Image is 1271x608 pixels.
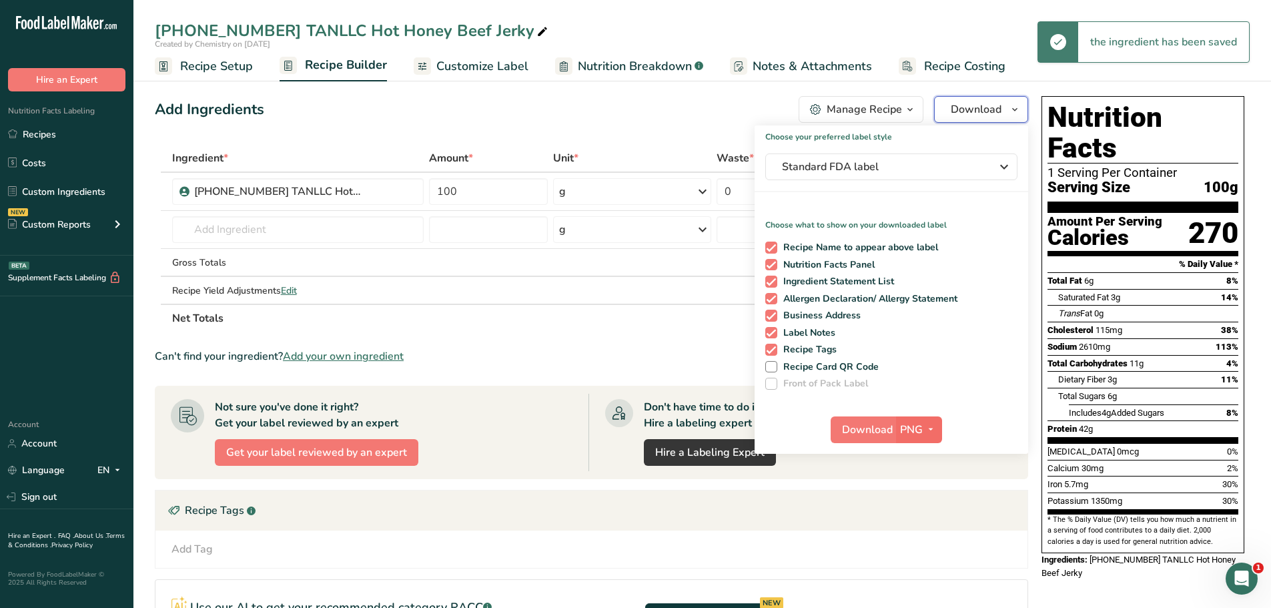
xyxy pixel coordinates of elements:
button: Hire an Expert [8,68,125,91]
div: Manage Recipe [827,101,902,117]
span: Sodium [1047,342,1077,352]
span: Protein [1047,424,1077,434]
section: % Daily Value * [1047,256,1238,272]
div: [PHONE_NUMBER] TANLLC Hot Honey Beef Jerky [194,184,361,200]
span: Potassium [1047,496,1089,506]
th: Net Totals [169,304,839,332]
span: 3g [1111,292,1120,302]
button: Download [934,96,1028,123]
a: Recipe Costing [899,51,1005,81]
a: Recipe Setup [155,51,253,81]
div: Add Ingredients [155,99,264,121]
h1: Choose your preferred label style [755,125,1028,143]
span: 6g [1084,276,1094,286]
span: 8% [1226,276,1238,286]
span: Ingredient [172,150,228,166]
span: 11% [1221,374,1238,384]
a: Customize Label [414,51,528,81]
span: Iron [1047,479,1062,489]
span: 11g [1130,358,1144,368]
span: Recipe Name to appear above label [777,242,939,254]
span: Edit [281,284,297,297]
span: Created by Chemistry on [DATE] [155,39,270,49]
div: Don't have time to do it? Hire a labeling expert to do it for you [644,399,826,431]
span: Business Address [777,310,861,322]
span: Recipe Builder [305,56,387,74]
span: Recipe Tags [777,344,837,356]
p: Choose what to show on your downloaded label [755,208,1028,231]
span: Standard FDA label [782,159,982,175]
a: Hire a Labeling Expert [644,439,776,466]
div: Not sure you've done it right? Get your label reviewed by an expert [215,399,398,431]
span: 30% [1222,496,1238,506]
i: Trans [1058,308,1080,318]
span: Includes Added Sugars [1069,408,1164,418]
span: 113% [1216,342,1238,352]
span: 2610mg [1079,342,1110,352]
span: 30mg [1082,463,1104,473]
span: 5.7mg [1064,479,1088,489]
span: Allergen Declaration/ Allergy Statement [777,293,958,305]
a: Notes & Attachments [730,51,872,81]
span: Nutrition Breakdown [578,57,692,75]
div: Powered By FoodLabelMaker © 2025 All Rights Reserved [8,571,125,587]
span: 4% [1226,358,1238,368]
span: 0% [1227,446,1238,457]
div: Custom Reports [8,218,91,232]
span: 30% [1222,479,1238,489]
span: Fat [1058,308,1092,318]
span: Total Fat [1047,276,1082,286]
span: 1350mg [1091,496,1122,506]
span: Ingredient Statement List [777,276,895,288]
div: 270 [1188,216,1238,251]
span: 14% [1221,292,1238,302]
div: Calories [1047,228,1162,248]
span: Total Sugars [1058,391,1106,401]
span: Customize Label [436,57,528,75]
span: [PHONE_NUMBER] TANLLC Hot Honey Beef Jerky [1041,555,1236,578]
span: 3g [1108,374,1117,384]
div: Amount Per Serving [1047,216,1162,228]
span: Serving Size [1047,180,1130,196]
button: Standard FDA label [765,154,1017,180]
iframe: Intercom live chat [1226,563,1258,595]
span: Get your label reviewed by an expert [226,444,407,461]
input: Add Ingredient [172,216,424,243]
button: PNG [896,416,942,443]
section: * The % Daily Value (DV) tells you how much a nutrient in a serving of food contributes to a dail... [1047,515,1238,547]
div: 1 Serving Per Container [1047,166,1238,180]
span: 8% [1226,408,1238,418]
span: Add your own ingredient [283,348,404,364]
button: Manage Recipe [799,96,923,123]
a: FAQ . [58,531,74,541]
span: 38% [1221,325,1238,335]
span: Recipe Costing [924,57,1005,75]
span: 0mcg [1117,446,1139,457]
div: Can't find your ingredient? [155,348,1028,364]
span: 115mg [1096,325,1122,335]
a: Privacy Policy [51,541,93,550]
a: Nutrition Breakdown [555,51,703,81]
button: Download [831,416,896,443]
span: Recipe Card QR Code [777,361,879,373]
span: Dietary Fiber [1058,374,1106,384]
span: 2% [1227,463,1238,473]
div: Add Tag [171,541,213,557]
span: Nutrition Facts Panel [777,259,875,271]
span: Cholesterol [1047,325,1094,335]
span: 42g [1079,424,1093,434]
span: Unit [553,150,578,166]
a: Terms & Conditions . [8,531,125,550]
span: Notes & Attachments [753,57,872,75]
div: Recipe Yield Adjustments [172,284,424,298]
span: Label Notes [777,327,836,339]
span: 6g [1108,391,1117,401]
div: the ingredient has been saved [1078,22,1249,62]
h1: Nutrition Facts [1047,102,1238,164]
span: 100g [1204,180,1238,196]
span: 0g [1094,308,1104,318]
span: Recipe Setup [180,57,253,75]
div: Gross Totals [172,256,424,270]
a: Hire an Expert . [8,531,55,541]
span: Download [842,422,893,438]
